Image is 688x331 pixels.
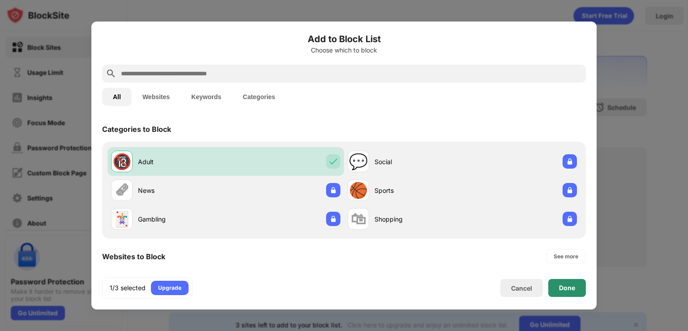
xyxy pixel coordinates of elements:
[158,283,181,292] div: Upgrade
[181,88,232,106] button: Keywords
[114,181,129,200] div: 🗞
[112,210,131,228] div: 🃏
[102,32,586,46] h6: Add to Block List
[138,214,226,224] div: Gambling
[554,252,578,261] div: See more
[349,181,368,200] div: 🏀
[374,214,462,224] div: Shopping
[374,186,462,195] div: Sports
[102,47,586,54] div: Choose which to block
[138,157,226,166] div: Adult
[511,284,532,292] div: Cancel
[102,252,165,261] div: Websites to Block
[349,152,368,171] div: 💬
[102,125,171,134] div: Categories to Block
[351,210,366,228] div: 🛍
[110,283,146,292] div: 1/3 selected
[138,186,226,195] div: News
[232,88,286,106] button: Categories
[559,284,575,292] div: Done
[102,88,132,106] button: All
[106,68,116,79] img: search.svg
[374,157,462,166] div: Social
[112,152,131,171] div: 🔞
[132,88,181,106] button: Websites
